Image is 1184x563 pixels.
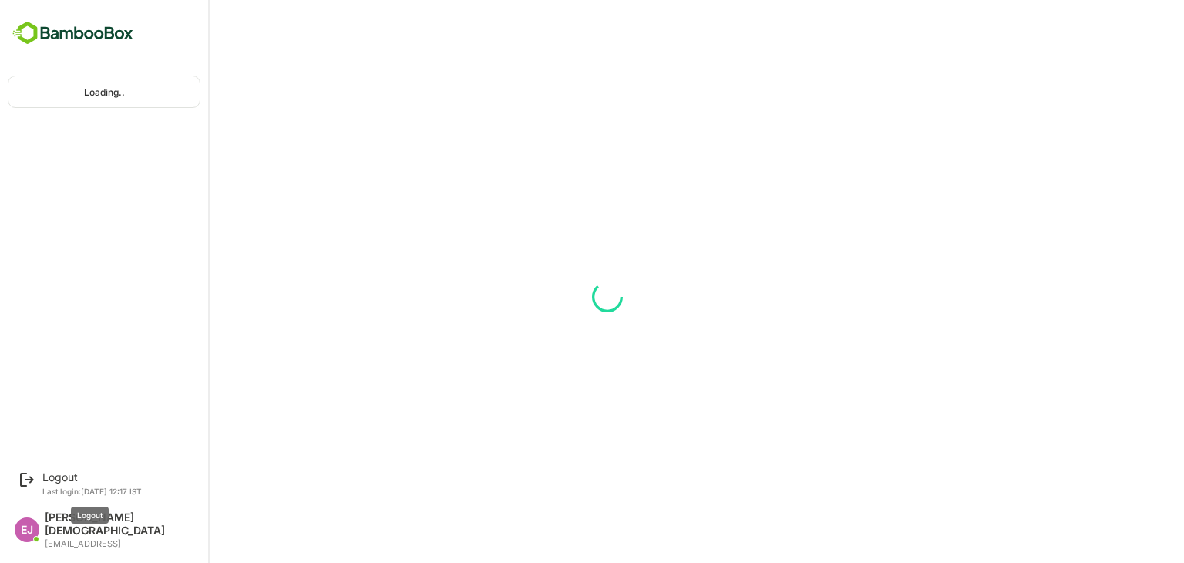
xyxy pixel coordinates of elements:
[42,470,142,484] div: Logout
[45,539,193,549] div: [EMAIL_ADDRESS]
[8,19,138,48] img: BambooboxFullLogoMark.5f36c76dfaba33ec1ec1367b70bb1252.svg
[8,76,200,107] div: Loading..
[42,487,142,496] p: Last login: [DATE] 12:17 IST
[15,517,39,542] div: EJ
[45,511,193,538] div: [PERSON_NAME][DEMOGRAPHIC_DATA]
